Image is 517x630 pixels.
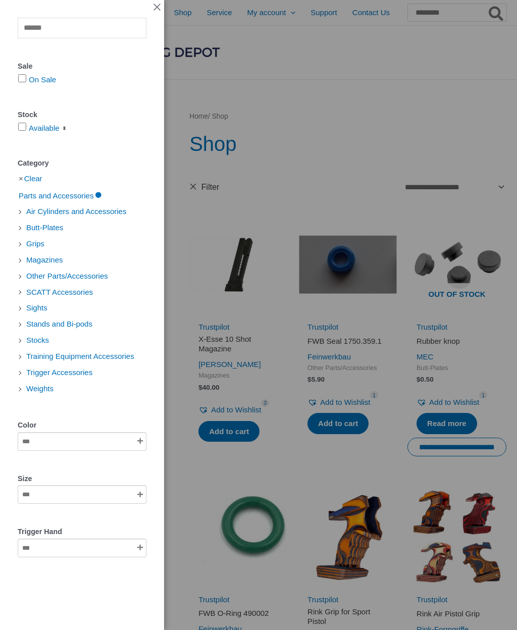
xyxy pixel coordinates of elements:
span: Other Parts/Accessories [25,268,109,284]
a: Magazines [25,255,64,264]
span: Training Equipment Accessories [25,348,135,364]
a: SCATT Accessories [25,287,94,295]
a: Parts and Accessories [18,190,102,199]
span: Magazines [25,252,64,268]
span: Stocks [25,332,50,348]
div: Size [18,472,146,485]
span: Sights [25,300,48,316]
a: Trigger Accessories [25,367,93,376]
div: Sale [18,60,146,73]
div: Color [18,418,146,432]
input: On Sale [18,74,26,82]
span: SCATT Accessories [25,284,94,300]
div: Stock [18,108,146,121]
span: Weights [25,381,55,397]
span: Trigger Accessories [25,364,93,381]
a: Butt-Plates [25,223,64,231]
span: Close Off-Canvas Sidebar [152,3,162,13]
a: Grips [25,239,45,247]
a: Air Cylinders and Accessories [25,206,127,215]
a: Weights [25,384,55,392]
input: Available [18,123,26,131]
span: Butt-Plates [25,220,64,236]
span: Parts and Accessories [18,188,94,204]
a: On Sale [29,75,56,84]
a: Stocks [25,335,50,344]
span: Stands and Bi-pods [25,316,93,332]
a: Clear [24,174,42,183]
div: Trigger Hand [18,525,146,538]
a: Stands and Bi-pods [25,319,93,328]
span: Air Cylinders and Accessories [25,203,127,220]
a: Sights [25,303,48,311]
a: Training Equipment Accessories [25,351,135,360]
span: Grips [25,236,45,252]
a: Other Parts/Accessories [25,271,109,280]
div: Category [18,156,146,170]
a: Available [29,124,70,132]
